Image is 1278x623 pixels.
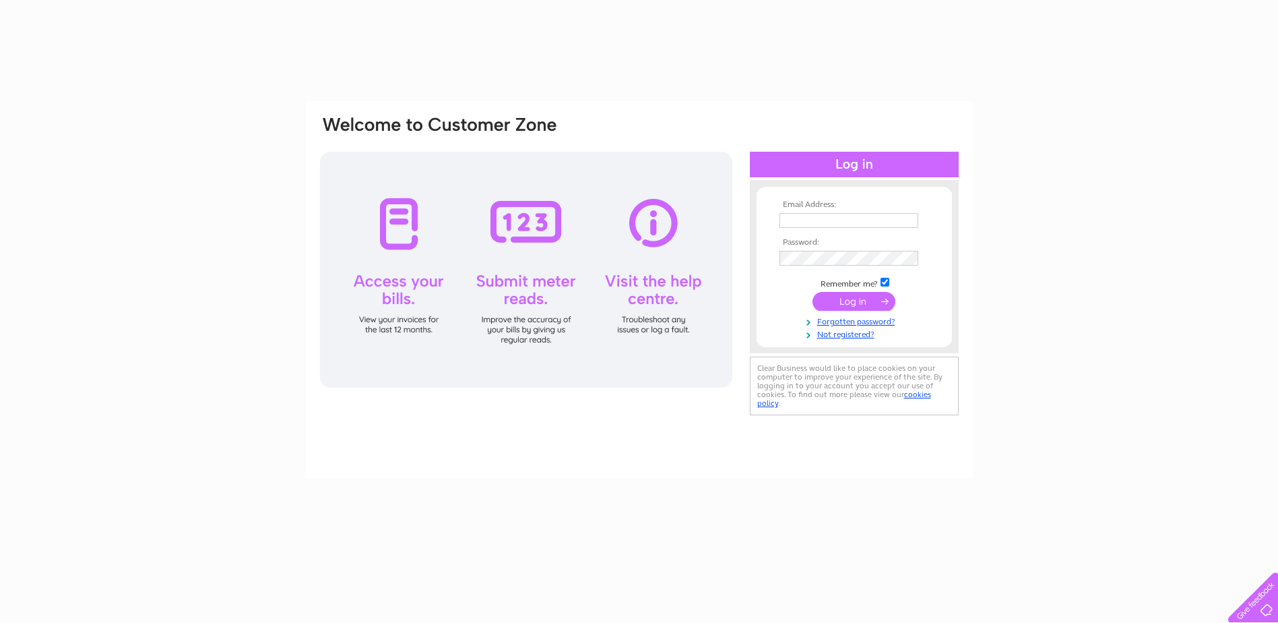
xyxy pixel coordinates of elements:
[779,314,932,327] a: Forgotten password?
[776,276,932,289] td: Remember me?
[812,292,895,311] input: Submit
[757,390,931,408] a: cookies policy
[750,357,959,415] div: Clear Business would like to place cookies on your computer to improve your experience of the sit...
[776,238,932,247] th: Password:
[776,200,932,210] th: Email Address:
[779,327,932,340] a: Not registered?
